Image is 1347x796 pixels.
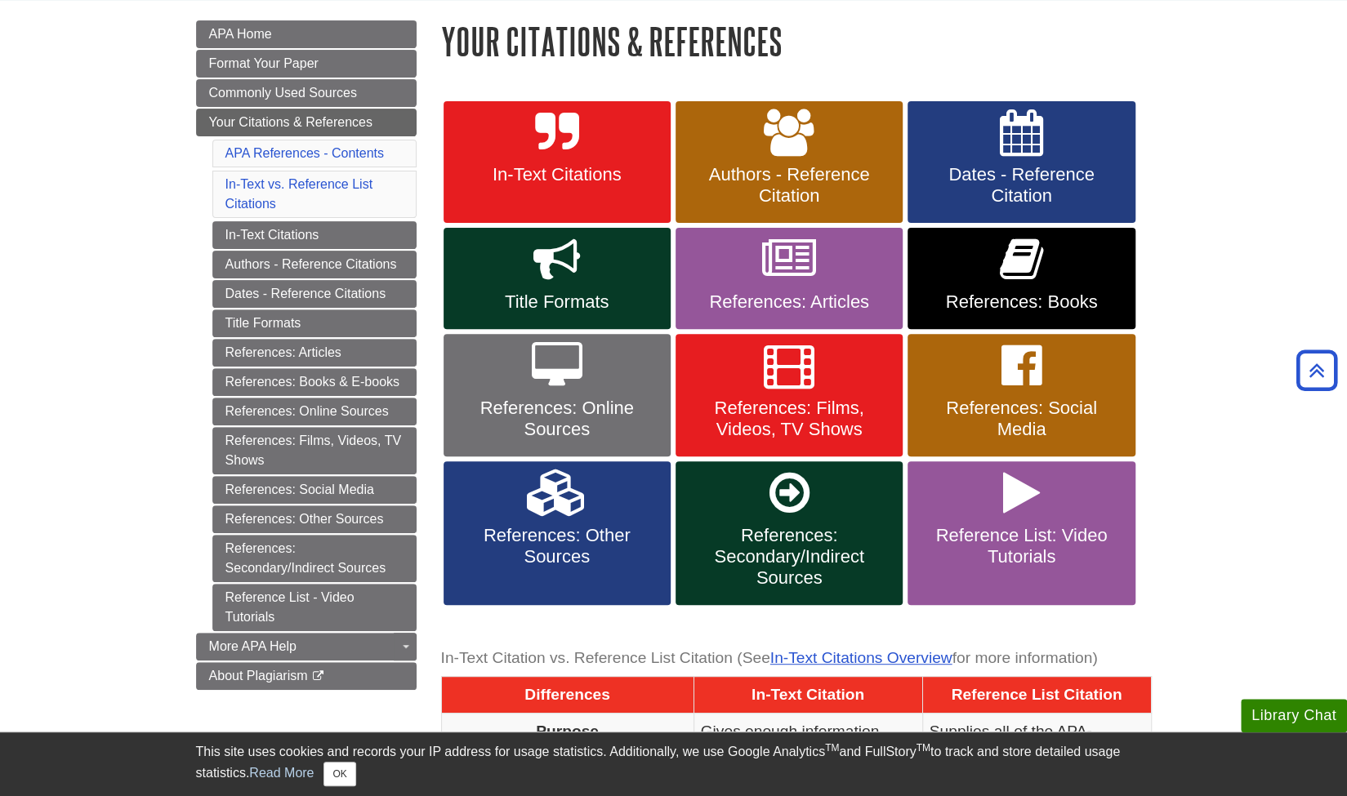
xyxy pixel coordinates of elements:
a: APA Home [196,20,417,48]
a: In-Text Citations [444,101,671,224]
sup: TM [825,742,839,754]
span: Dates - Reference Citation [920,164,1122,207]
a: Back to Top [1291,359,1343,381]
a: References: Films, Videos, TV Shows [212,427,417,474]
a: References: Online Sources [212,398,417,425]
a: References: Articles [676,228,903,329]
a: More APA Help [196,633,417,660]
a: Your Citations & References [196,109,417,136]
span: References: Online Sources [456,398,658,440]
a: References: Online Sources [444,334,671,456]
span: About Plagiarism [209,669,308,683]
a: References: Other Sources [444,461,671,605]
a: Read More [249,766,314,780]
a: Title Formats [212,309,417,337]
a: References: Social Media [212,476,417,504]
span: In-Text Citation [752,686,864,703]
a: References: Films, Videos, TV Shows [676,334,903,456]
span: Commonly Used Sources [209,86,357,100]
a: References: Other Sources [212,505,417,533]
p: Purpose [448,720,687,742]
span: Format Your Paper [209,56,319,70]
button: Close [323,762,355,786]
a: References: Books & E-books [212,368,417,396]
span: Title Formats [456,291,658,313]
a: Dates - Reference Citations [212,280,417,308]
span: Reference List: Video Tutorials [920,525,1122,567]
a: Dates - Reference Citation [908,101,1135,224]
div: Guide Page Menu [196,20,417,690]
span: Your Citations & References [209,115,372,129]
span: References: Films, Videos, TV Shows [688,398,890,440]
a: References: Articles [212,339,417,367]
a: APA References - Contents [225,146,384,160]
span: Differences [524,686,610,703]
a: Reference List: Video Tutorials [908,461,1135,605]
span: References: Books [920,291,1122,313]
span: References: Secondary/Indirect Sources [688,525,890,589]
div: This site uses cookies and records your IP address for usage statistics. Additionally, we use Goo... [196,742,1152,786]
a: References: Social Media [908,334,1135,456]
a: About Plagiarism [196,662,417,690]
h1: Your Citations & References [441,20,1152,62]
span: More APA Help [209,639,297,653]
a: References: Secondary/Indirect Sources [212,535,417,582]
a: References: Secondary/Indirect Sources [676,461,903,605]
span: Reference List Citation [952,686,1122,703]
a: References: Books [908,228,1135,329]
a: Title Formats [444,228,671,329]
a: Authors - Reference Citations [212,251,417,278]
sup: TM [917,742,930,754]
a: In-Text vs. Reference List Citations [225,177,373,211]
a: Reference List - Video Tutorials [212,584,417,631]
i: This link opens in a new window [311,671,325,682]
span: References: Articles [688,291,890,313]
a: In-Text Citations [212,221,417,249]
span: Authors - Reference Citation [688,164,890,207]
span: References: Social Media [920,398,1122,440]
a: In-Text Citations Overview [770,649,952,666]
span: APA Home [209,27,272,41]
caption: In-Text Citation vs. Reference List Citation (See for more information) [441,640,1152,677]
button: Library Chat [1241,699,1347,732]
a: Commonly Used Sources [196,79,417,107]
a: Authors - Reference Citation [676,101,903,224]
a: Format Your Paper [196,50,417,78]
span: In-Text Citations [456,164,658,185]
span: References: Other Sources [456,525,658,567]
